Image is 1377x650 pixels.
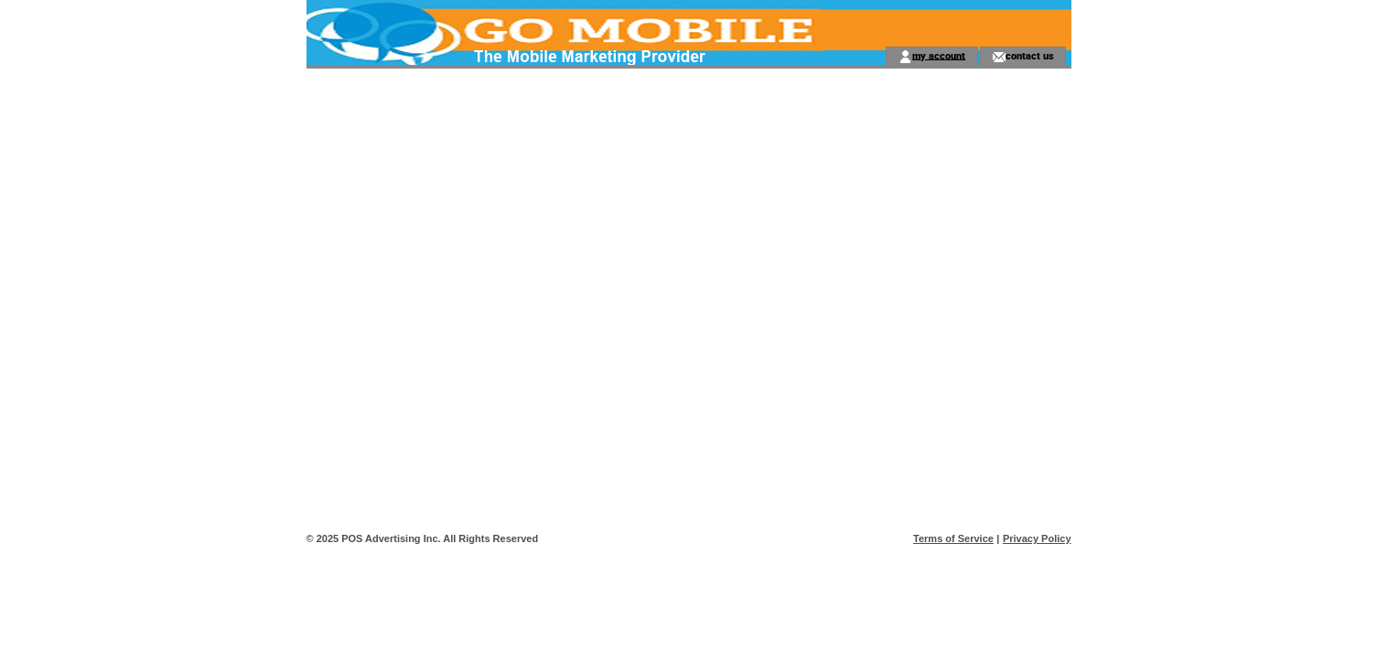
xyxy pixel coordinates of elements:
a: contact us [1006,49,1054,61]
a: Terms of Service [913,533,994,544]
a: Privacy Policy [1003,533,1071,544]
img: contact_us_icon.gif;jsessionid=ABE3085D465F8B0E6E373BB91CB2089A [992,49,1006,64]
span: | [996,533,999,544]
img: account_icon.gif;jsessionid=ABE3085D465F8B0E6E373BB91CB2089A [898,49,912,64]
span: © 2025 POS Advertising Inc. All Rights Reserved [307,533,539,544]
a: my account [912,49,965,61]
